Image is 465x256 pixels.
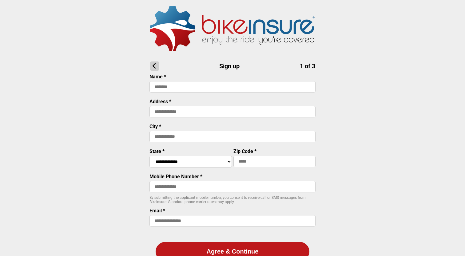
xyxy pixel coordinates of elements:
h1: Sign up [150,61,315,71]
label: Address * [149,99,171,104]
label: Name * [149,74,166,80]
label: Email * [149,208,165,214]
label: State * [149,148,165,154]
label: City * [149,124,161,129]
p: By submitting the applicant mobile number, you consent to receive call or SMS messages from BikeI... [149,195,316,204]
label: Zip Code * [233,148,256,154]
label: Mobile Phone Number * [149,174,202,179]
span: 1 of 3 [300,62,315,70]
